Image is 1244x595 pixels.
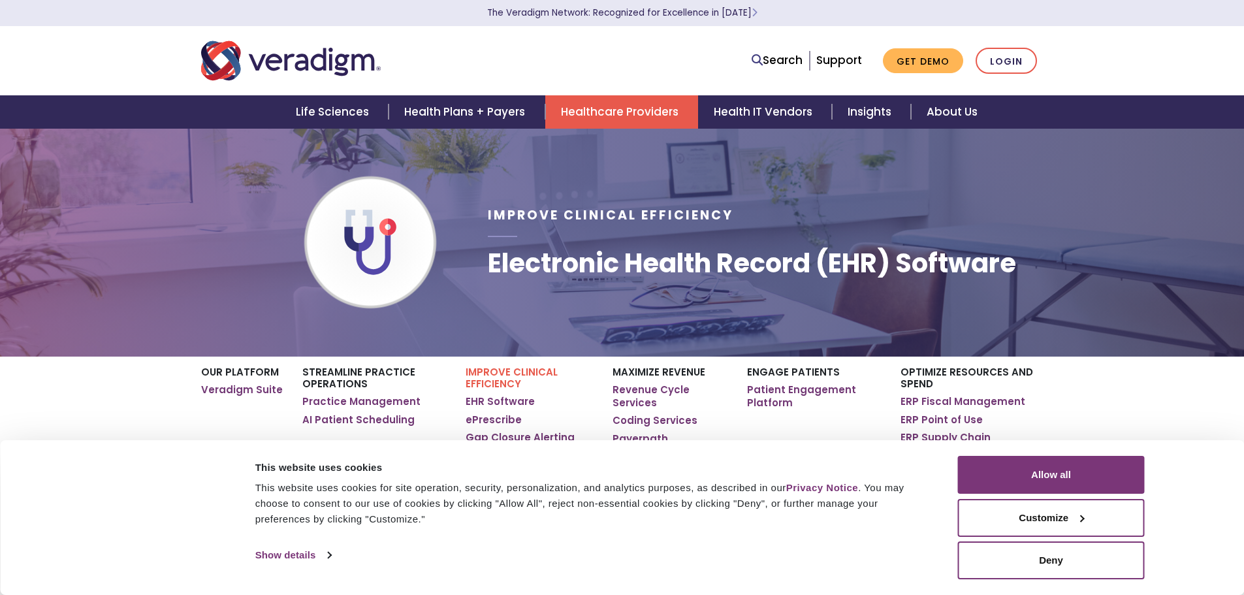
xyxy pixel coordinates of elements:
a: Support [816,52,862,68]
a: Health Plans + Payers [389,95,545,129]
button: Deny [958,541,1145,579]
a: ERP Point of Use [901,413,983,426]
a: Coding Services [613,414,697,427]
a: Gap Closure Alerting [466,431,575,444]
button: Allow all [958,456,1145,494]
a: Revenue Cycle Services [613,383,727,409]
span: Improve Clinical Efficiency [488,206,733,224]
a: Search [752,52,803,69]
a: ERP Supply Chain [901,431,991,444]
a: Privacy Notice [786,482,858,493]
a: Login [976,48,1037,74]
a: EHR Software [466,395,535,408]
button: Customize [958,499,1145,537]
a: Patient Engagement Platform [747,383,881,409]
a: Health IT Vendors [698,95,832,129]
a: Show details [255,545,331,565]
div: This website uses cookies [255,460,929,475]
a: Get Demo [883,48,963,74]
img: Veradigm logo [201,39,381,82]
a: Insights [832,95,911,129]
div: This website uses cookies for site operation, security, personalization, and analytics purposes, ... [255,480,929,527]
a: ePrescribe [466,413,522,426]
span: Learn More [752,7,758,19]
a: Practice Management [302,395,421,408]
a: Payerpath Clearinghouse [613,432,727,458]
a: Life Sciences [280,95,389,129]
a: AI Patient Scheduling [302,413,415,426]
a: ERP Fiscal Management [901,395,1025,408]
a: Healthcare Providers [545,95,698,129]
a: The Veradigm Network: Recognized for Excellence in [DATE]Learn More [487,7,758,19]
h1: Electronic Health Record (EHR) Software [488,248,1016,279]
a: About Us [911,95,993,129]
a: Veradigm Suite [201,383,283,396]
